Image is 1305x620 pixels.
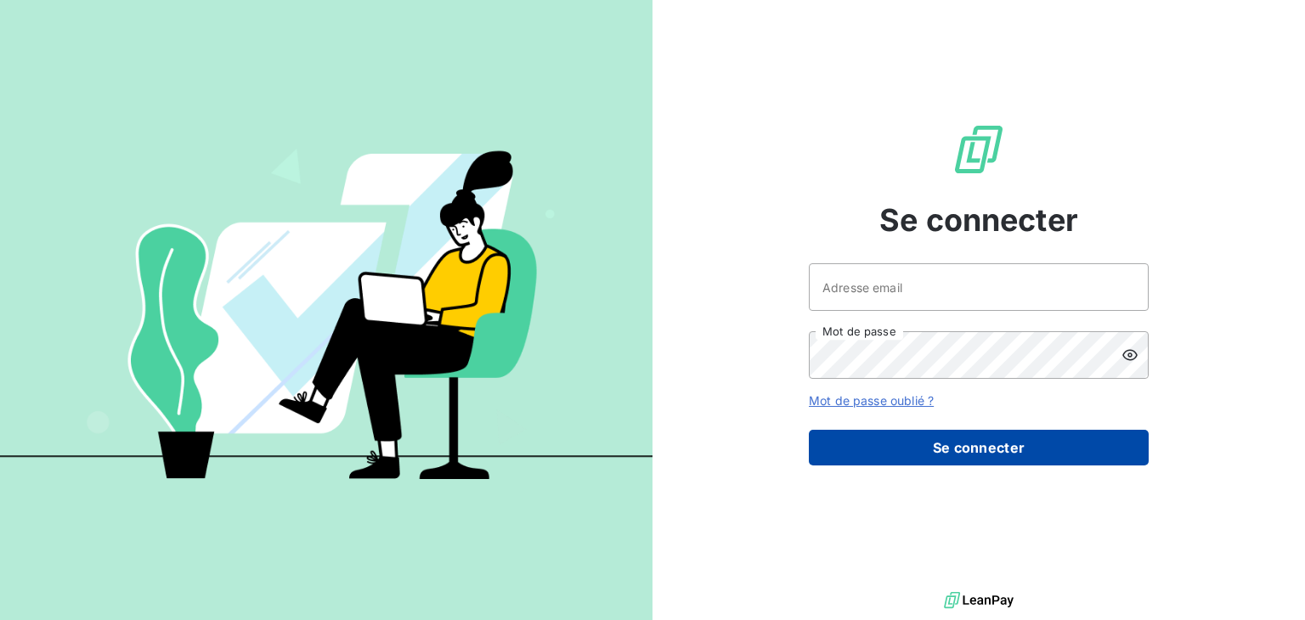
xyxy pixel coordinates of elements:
img: logo [944,588,1014,613]
input: placeholder [809,263,1149,311]
span: Se connecter [879,197,1078,243]
a: Mot de passe oublié ? [809,393,934,408]
button: Se connecter [809,430,1149,465]
img: Logo LeanPay [952,122,1006,177]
